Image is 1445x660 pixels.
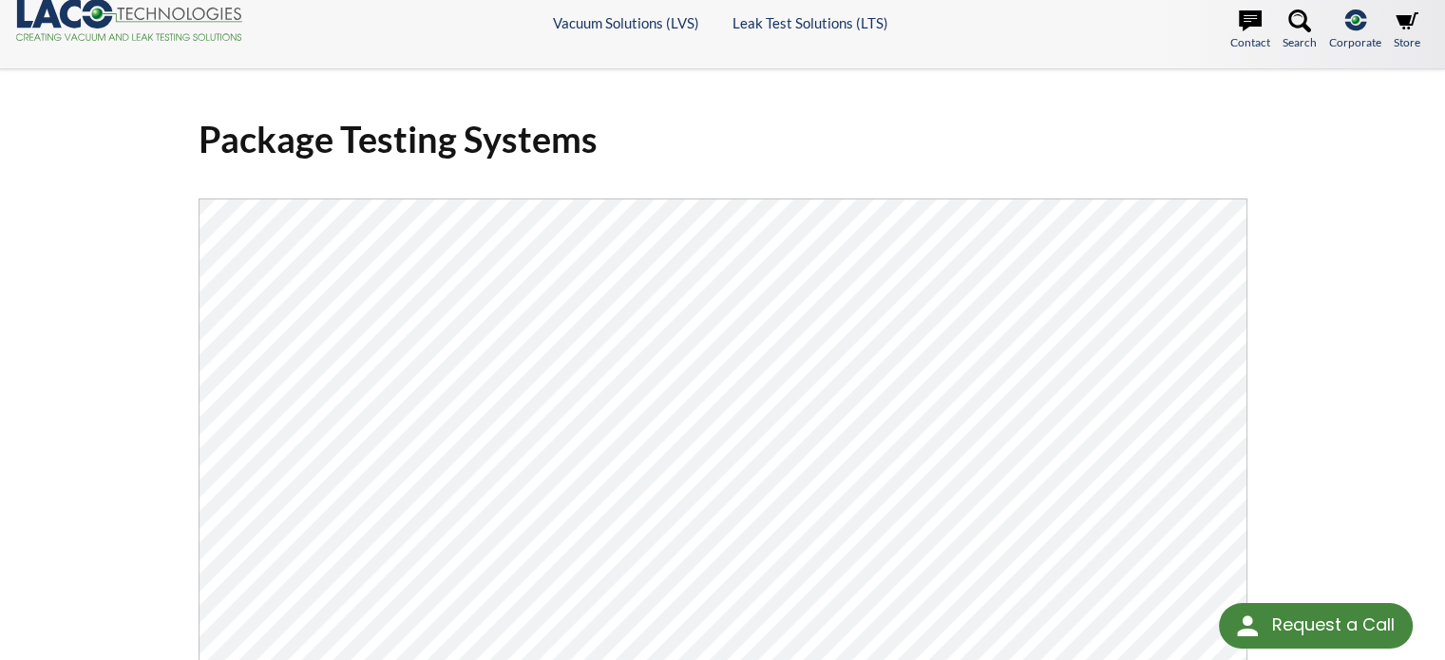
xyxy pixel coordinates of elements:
div: Request a Call [1271,603,1394,647]
a: Vacuum Solutions (LVS) [553,14,699,31]
img: round button [1232,611,1263,641]
a: Store [1394,9,1420,51]
a: Contact [1230,9,1270,51]
div: Request a Call [1219,603,1413,649]
a: Search [1283,9,1317,51]
span: Corporate [1329,33,1381,51]
a: Leak Test Solutions (LTS) [732,14,888,31]
h1: Package Testing Systems [199,116,1247,162]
